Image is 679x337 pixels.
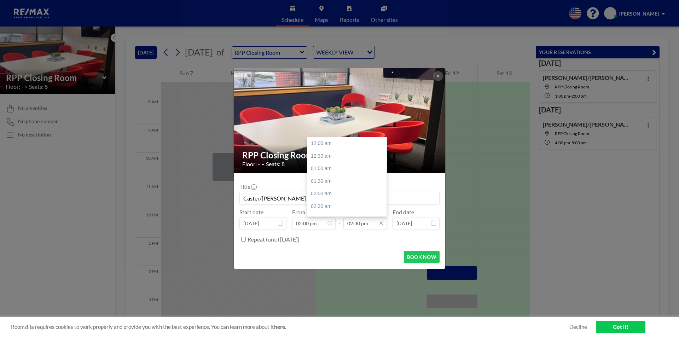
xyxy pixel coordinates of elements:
[307,200,390,213] div: 02:30 am
[307,150,390,163] div: 12:30 am
[307,162,390,175] div: 01:00 am
[239,209,263,216] label: Start date
[262,162,264,167] span: •
[338,211,341,227] span: -
[274,324,286,330] a: here.
[307,187,390,200] div: 02:00 am
[292,209,305,216] label: From
[248,236,300,243] label: Repeat (until [DATE])
[404,251,440,263] button: BOOK NOW
[307,175,390,188] div: 01:30 am
[307,137,390,150] div: 12:00 am
[242,150,437,161] h2: RPP Closing Room
[11,324,569,330] span: Roomzilla requires cookies to work properly and provide you with the best experience. You can lea...
[266,161,285,168] span: Seats: 8
[242,161,260,168] span: Floor: -
[569,324,587,330] a: Decline
[307,213,390,226] div: 03:00 am
[596,321,645,333] a: Got it!
[239,183,256,190] label: Title
[393,209,414,216] label: End date
[240,192,439,204] input: Angel's reservation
